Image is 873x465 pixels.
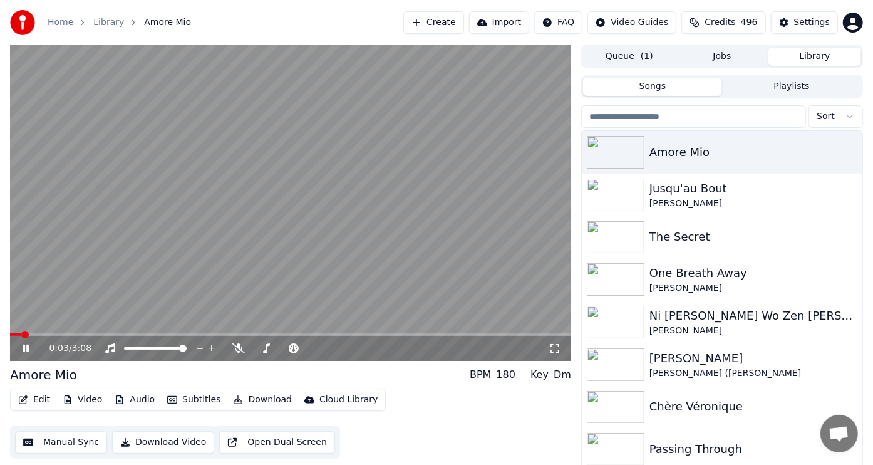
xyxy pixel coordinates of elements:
button: Import [469,11,529,34]
div: Chère Véronique [649,398,857,415]
div: Jusqu'au Bout [649,180,857,197]
button: Queue [583,48,676,66]
div: Settings [794,16,830,29]
div: Ni [PERSON_NAME] Wo Zen [PERSON_NAME] [649,307,857,325]
div: Dm [554,367,571,382]
a: Open chat [820,415,858,452]
button: Songs [583,78,722,96]
div: Key [530,367,549,382]
button: Video [58,391,107,409]
div: Cloud Library [319,394,378,406]
div: [PERSON_NAME] [649,197,857,210]
div: [PERSON_NAME] ([PERSON_NAME] [649,367,857,380]
a: Home [48,16,73,29]
span: ( 1 ) [641,50,653,63]
a: Library [93,16,124,29]
div: BPM [470,367,491,382]
div: [PERSON_NAME] [649,325,857,337]
span: 0:03 [49,342,68,355]
div: / [49,342,79,355]
button: Playlists [722,78,861,96]
span: Sort [817,110,835,123]
div: One Breath Away [649,264,857,282]
div: Passing Through [649,441,857,458]
button: Download [228,391,297,409]
button: Download Video [112,431,214,454]
button: Library [768,48,861,66]
button: Edit [13,391,55,409]
img: youka [10,10,35,35]
button: Manual Sync [15,431,107,454]
button: Audio [110,391,160,409]
span: 3:08 [72,342,91,355]
span: Credits [705,16,735,29]
span: 496 [741,16,758,29]
div: The Secret [649,228,857,246]
button: Create [403,11,464,34]
nav: breadcrumb [48,16,191,29]
button: Jobs [676,48,768,66]
button: FAQ [534,11,582,34]
div: [PERSON_NAME] [649,282,857,295]
div: [PERSON_NAME] [649,350,857,367]
span: Amore Mio [144,16,191,29]
div: Amore Mio [10,366,77,384]
div: 180 [497,367,516,382]
button: Subtitles [162,391,225,409]
div: Amore Mio [649,144,857,161]
button: Settings [771,11,838,34]
button: Video Guides [587,11,676,34]
button: Credits496 [681,11,765,34]
button: Open Dual Screen [219,431,335,454]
